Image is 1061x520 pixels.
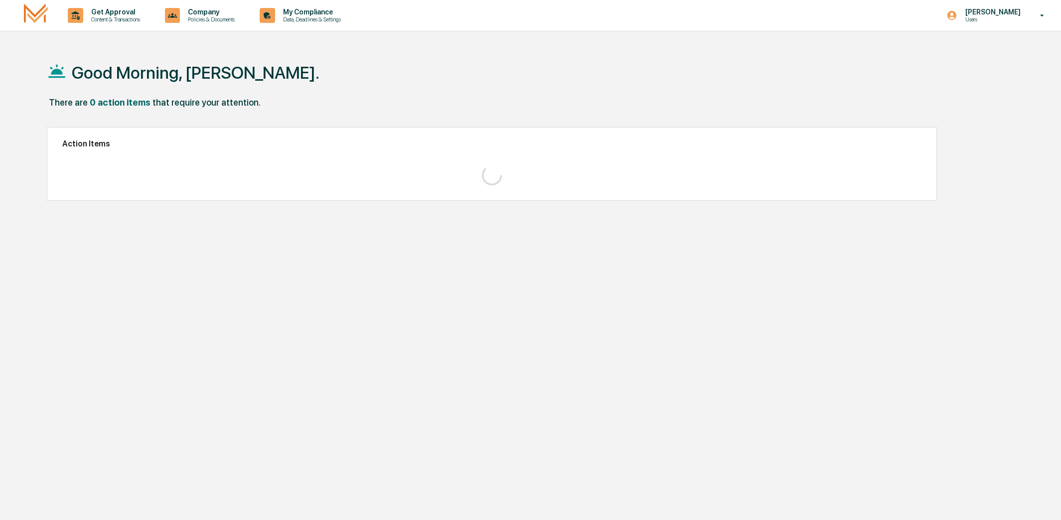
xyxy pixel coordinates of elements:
img: logo [24,3,48,27]
div: that require your attention. [152,97,261,108]
h2: Action Items [62,139,921,148]
div: 0 action items [90,97,151,108]
p: Get Approval [83,8,145,16]
p: Users [957,16,1026,23]
h1: Good Morning, [PERSON_NAME]. [72,63,319,83]
p: [PERSON_NAME] [957,8,1026,16]
p: Company [180,8,240,16]
div: There are [49,97,88,108]
p: Policies & Documents [180,16,240,23]
p: Data, Deadlines & Settings [275,16,346,23]
p: My Compliance [275,8,346,16]
p: Content & Transactions [83,16,145,23]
